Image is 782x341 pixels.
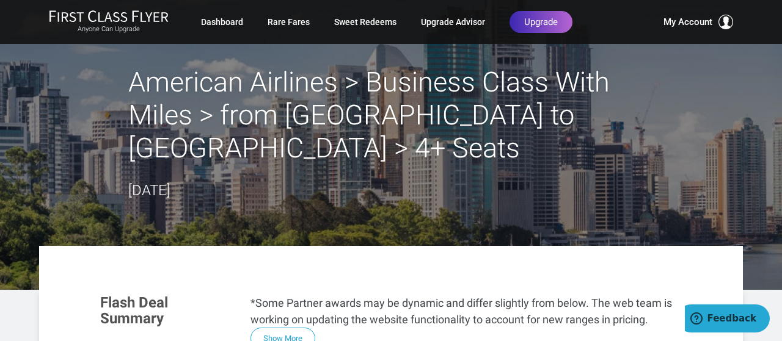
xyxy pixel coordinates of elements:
[510,11,572,33] a: Upgrade
[421,11,485,33] a: Upgrade Advisor
[49,10,169,23] img: First Class Flyer
[201,11,243,33] a: Dashboard
[250,295,682,328] p: *Some Partner awards may be dynamic and differ slightly from below. The web team is working on up...
[334,11,396,33] a: Sweet Redeems
[685,304,770,335] iframe: Opens a widget where you can find more information
[663,15,733,29] button: My Account
[49,25,169,34] small: Anyone Can Upgrade
[128,182,170,199] time: [DATE]
[49,10,169,34] a: First Class FlyerAnyone Can Upgrade
[268,11,310,33] a: Rare Fares
[128,66,654,165] h2: American Airlines > Business Class With Miles > from [GEOGRAPHIC_DATA] to [GEOGRAPHIC_DATA] > 4+ ...
[663,15,712,29] span: My Account
[100,295,232,327] h3: Flash Deal Summary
